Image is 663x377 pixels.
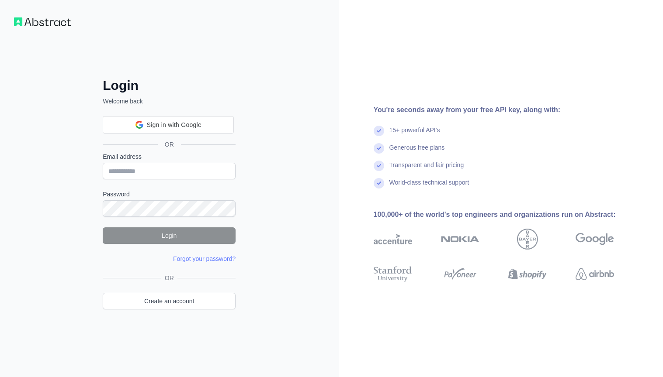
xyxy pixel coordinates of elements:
a: Forgot your password? [173,255,236,262]
label: Password [103,190,236,199]
img: check mark [374,143,384,154]
img: Workflow [14,17,71,26]
img: shopify [508,264,547,284]
a: Create an account [103,293,236,309]
span: OR [161,274,177,282]
span: OR [158,140,181,149]
p: Welcome back [103,97,236,106]
img: accenture [374,229,412,250]
img: check mark [374,161,384,171]
button: Login [103,227,236,244]
img: google [576,229,614,250]
div: 15+ powerful API's [389,126,440,143]
div: Transparent and fair pricing [389,161,464,178]
div: Generous free plans [389,143,445,161]
img: check mark [374,178,384,188]
label: Email address [103,152,236,161]
h2: Login [103,78,236,93]
img: stanford university [374,264,412,284]
img: airbnb [576,264,614,284]
img: nokia [441,229,479,250]
span: Sign in with Google [147,120,201,130]
div: Sign in with Google [103,116,234,134]
div: 100,000+ of the world's top engineers and organizations run on Abstract: [374,209,642,220]
img: check mark [374,126,384,136]
div: You're seconds away from your free API key, along with: [374,105,642,115]
img: bayer [517,229,538,250]
div: World-class technical support [389,178,469,195]
img: payoneer [441,264,479,284]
